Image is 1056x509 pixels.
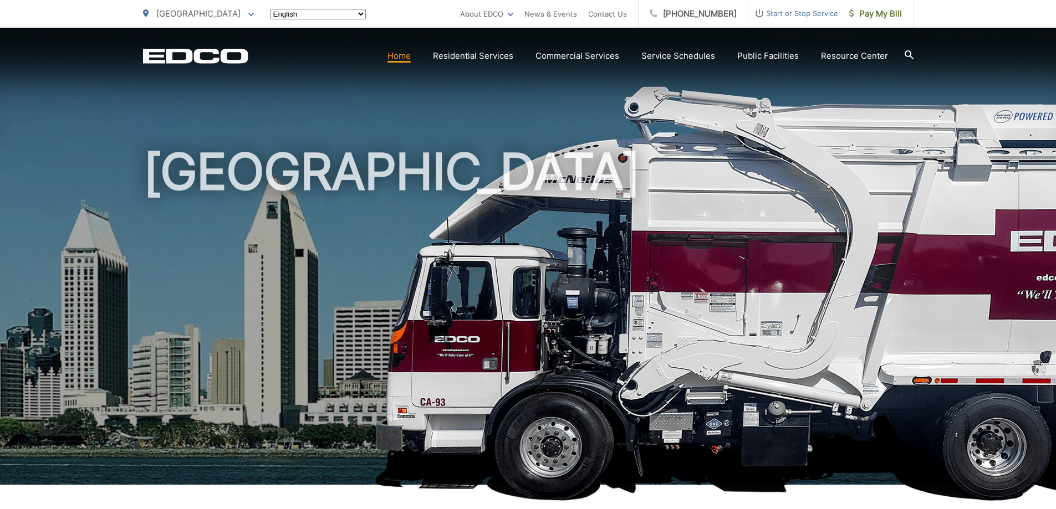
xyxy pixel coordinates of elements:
a: Public Facilities [737,49,799,63]
a: Resource Center [821,49,888,63]
a: EDCD logo. Return to the homepage. [143,48,248,64]
a: Home [387,49,411,63]
a: News & Events [524,7,577,20]
h1: [GEOGRAPHIC_DATA] [143,144,914,495]
a: Residential Services [433,49,513,63]
a: Contact Us [588,7,627,20]
a: About EDCO [460,7,513,20]
a: Service Schedules [641,49,715,63]
a: Commercial Services [535,49,619,63]
span: [GEOGRAPHIC_DATA] [156,8,241,19]
select: Select a language [271,9,366,19]
span: Pay My Bill [849,7,902,20]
